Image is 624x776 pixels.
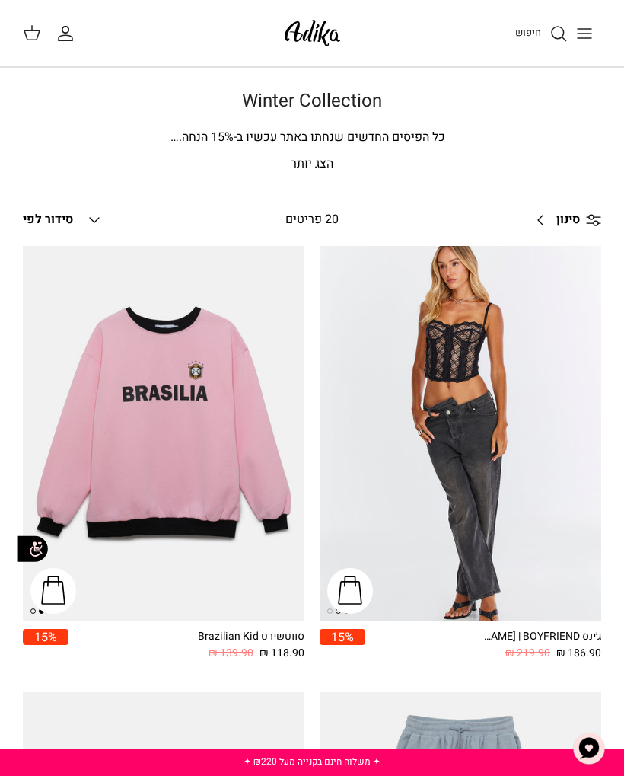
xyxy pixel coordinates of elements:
[365,629,601,662] a: ג׳ינס All Or Nothing [PERSON_NAME] | BOYFRIEND 186.90 ₪ 219.90 ₪
[211,128,224,146] span: 15
[23,91,601,113] h1: Winter Collection
[183,629,304,645] div: סווטשירט Brazilian Kid
[56,24,81,43] a: החשבון שלי
[23,629,68,662] a: 15%
[280,15,345,51] img: Adika IL
[526,202,601,238] a: סינון
[68,629,304,662] a: סווטשירט Brazilian Kid 118.90 ₪ 139.90 ₪
[11,528,53,570] img: accessibility_icon02.svg
[505,645,550,662] span: 219.90 ₪
[568,17,601,50] button: Toggle menu
[320,629,365,662] a: 15%
[23,246,304,621] a: סווטשירט Brazilian Kid
[23,210,73,228] span: סידור לפי
[556,210,580,230] span: סינון
[170,128,234,146] span: % הנחה.
[23,629,68,645] span: 15%
[320,246,601,621] a: ג׳ינס All Or Nothing קריס-קרוס | BOYFRIEND
[515,25,541,40] span: חיפוש
[556,645,601,662] span: 186.90 ₪
[566,726,612,771] button: צ'אט
[259,645,304,662] span: 118.90 ₪
[23,155,601,174] p: הצג יותר
[234,128,445,146] span: כל הפיסים החדשים שנחתו באתר עכשיו ב-
[479,629,601,645] div: ג׳ינס All Or Nothing [PERSON_NAME] | BOYFRIEND
[23,203,103,237] button: סידור לפי
[209,645,253,662] span: 139.90 ₪
[244,755,380,768] a: ✦ משלוח חינם בקנייה מעל ₪220 ✦
[515,24,568,43] a: חיפוש
[233,210,391,230] div: 20 פריטים
[320,629,365,645] span: 15%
